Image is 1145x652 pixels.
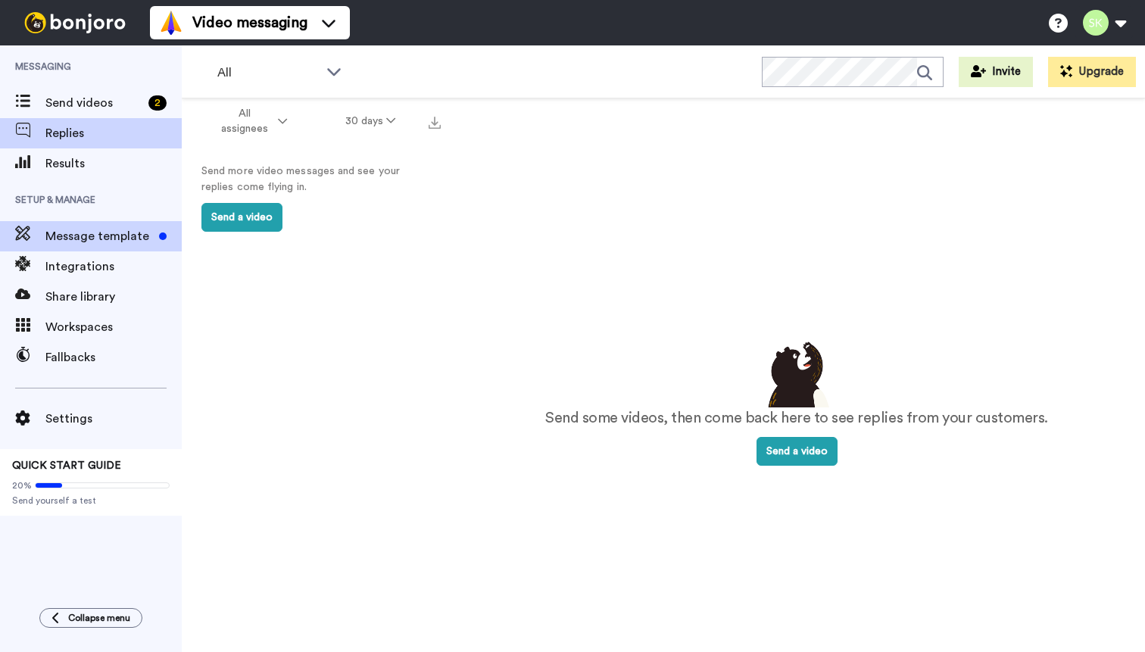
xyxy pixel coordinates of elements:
button: Upgrade [1048,57,1136,87]
span: Send yourself a test [12,494,170,507]
span: 20% [12,479,32,491]
span: Share library [45,288,182,306]
span: Replies [45,124,182,142]
button: All assignees [185,100,317,142]
span: Message template [45,227,153,245]
img: results-emptystates.png [759,338,835,407]
img: export.svg [429,117,441,129]
label: Font Size [6,92,52,105]
p: Send some videos, then come back here to see replies from your customers. [545,407,1048,429]
span: Workspaces [45,318,182,336]
a: Send a video [757,446,838,457]
span: QUICK START GUIDE [12,460,121,471]
button: Invite [959,57,1033,87]
span: All [217,64,319,82]
button: Send a video [201,203,282,232]
img: vm-color.svg [159,11,183,35]
span: Fallbacks [45,348,182,367]
span: Collapse menu [68,612,130,624]
span: 16 px [18,105,42,118]
button: Export all results that match these filters now. [424,110,445,133]
span: All assignees [214,106,275,136]
button: Send a video [757,437,838,466]
div: Outline [6,6,221,20]
span: Send videos [45,94,142,112]
h3: Style [6,48,221,64]
button: Collapse menu [39,608,142,628]
p: Send more video messages and see your replies come flying in. [201,164,429,195]
a: Back to Top [23,20,82,33]
span: Integrations [45,257,182,276]
span: Results [45,154,182,173]
div: 2 [148,95,167,111]
button: 30 days [317,108,425,135]
span: Settings [45,410,182,428]
span: Video messaging [192,12,307,33]
img: bj-logo-header-white.svg [18,12,132,33]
